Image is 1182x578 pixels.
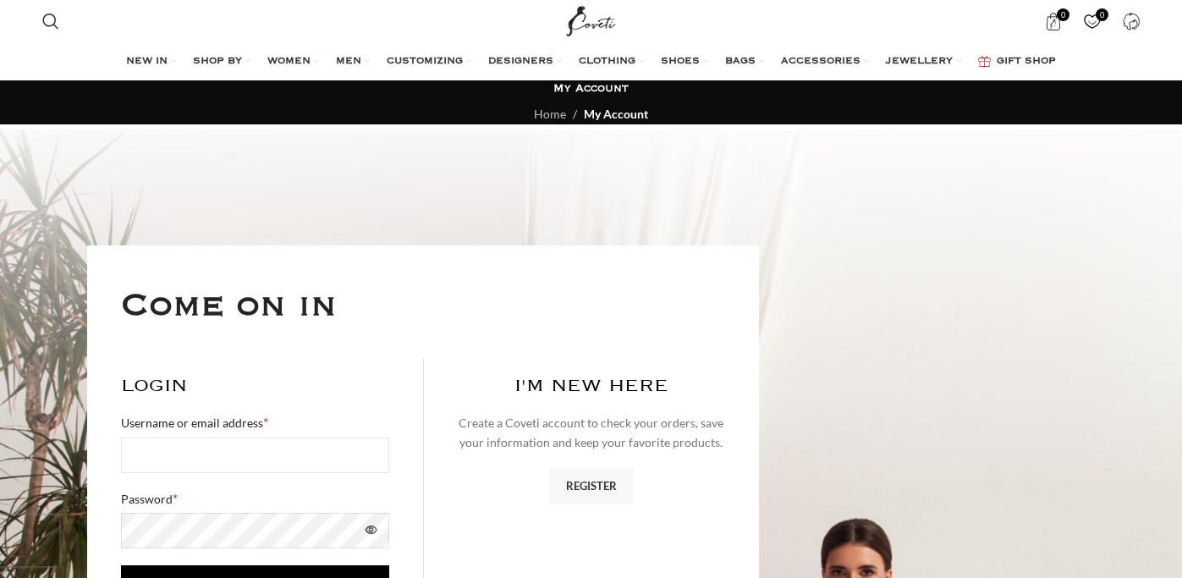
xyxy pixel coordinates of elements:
a: SHOP BY [193,45,250,79]
a: GIFT SHOP [978,45,1056,79]
span: ACCESSORIES [781,55,860,69]
a: Site logo [563,13,619,27]
a: Register [549,469,634,504]
a: JEWELLERY [886,45,961,79]
span: 0 [1057,8,1069,21]
a: 0 [1075,4,1109,38]
span: CLOTHING [579,55,635,69]
span: My Account [584,107,648,121]
h4: Come on in [121,279,337,333]
a: NEW IN [126,45,176,79]
label: Username or email address [121,414,389,432]
span: JEWELLERY [886,55,953,69]
span: MEN [336,55,361,69]
a: Home [534,107,566,121]
span: GIFT SHOP [997,55,1056,69]
div: Create a Coveti account to check your orders, save your information and keep your favorite products. [458,414,725,452]
div: My Wishlist [1075,4,1109,38]
a: WOMEN [267,45,319,79]
span: WOMEN [267,55,311,69]
a: DESIGNERS [488,45,562,79]
img: GiftBag [978,56,991,67]
span: SHOES [661,55,700,69]
h2: I'M NEW HERE [458,376,725,397]
label: Password [121,490,389,509]
a: BAGS [725,45,764,79]
a: ACCESSORIES [781,45,869,79]
a: 0 [1036,4,1070,38]
span: SHOP BY [193,55,242,69]
span: NEW IN [126,55,168,69]
a: MEN [336,45,370,79]
div: Main navigation [34,45,1148,79]
a: SHOES [661,45,708,79]
button: Show password [354,513,389,548]
span: 0 [1096,8,1108,21]
h2: Login [121,376,389,397]
a: CLOTHING [579,45,644,79]
a: CUSTOMIZING [387,45,471,79]
a: Search [34,4,68,38]
span: CUSTOMIZING [387,55,463,69]
span: BAGS [725,55,756,69]
h1: My Account [553,81,629,96]
span: DESIGNERS [488,55,553,69]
